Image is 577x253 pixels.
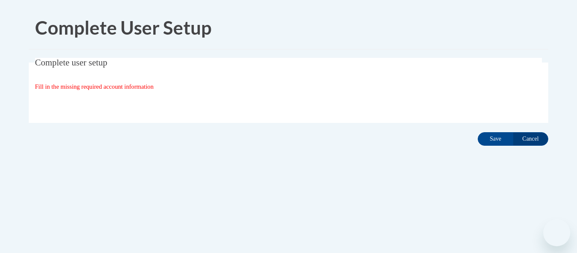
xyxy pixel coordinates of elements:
span: Fill in the missing required account information [35,83,154,90]
input: Cancel [513,132,548,146]
span: Complete user setup [35,57,107,68]
input: Save [478,132,513,146]
span: Complete User Setup [35,16,212,38]
iframe: Button to launch messaging window [543,219,570,246]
